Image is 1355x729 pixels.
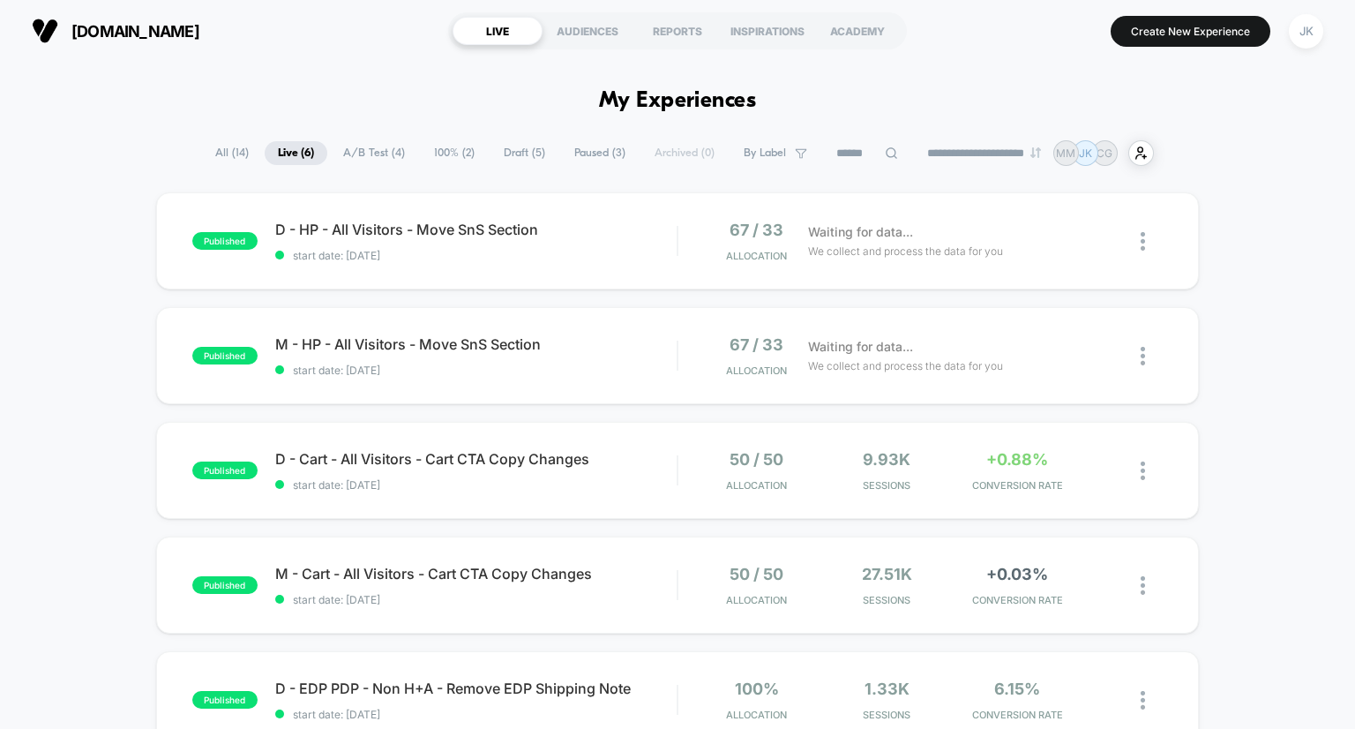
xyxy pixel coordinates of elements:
span: 50 / 50 [730,565,783,583]
button: [DOMAIN_NAME] [26,17,205,45]
p: MM [1056,147,1075,160]
span: A/B Test ( 4 ) [330,141,418,165]
span: D - HP - All Visitors - Move SnS Section [275,221,677,238]
p: CG [1097,147,1112,160]
span: 50 / 50 [730,450,783,469]
div: ACADEMY [812,17,902,45]
span: Sessions [826,709,947,721]
img: close [1141,576,1145,595]
span: 100% [735,680,779,698]
span: +0.88% [986,450,1048,469]
span: start date: [DATE] [275,478,677,492]
span: published [192,347,258,364]
img: close [1141,691,1145,710]
span: 6.15% [994,680,1040,698]
button: JK [1284,13,1329,49]
span: Waiting for data... [808,222,913,242]
img: Visually logo [32,18,58,44]
span: start date: [DATE] [275,364,677,377]
span: 1.33k [865,680,910,698]
span: 9.93k [863,450,910,469]
img: close [1141,462,1145,480]
img: close [1141,232,1145,251]
img: end [1030,147,1041,158]
span: published [192,576,258,594]
p: JK [1079,147,1092,160]
span: Allocation [726,594,787,606]
span: start date: [DATE] [275,708,677,721]
span: Allocation [726,479,787,492]
span: We collect and process the data for you [808,357,1003,374]
div: LIVE [453,17,543,45]
span: CONVERSION RATE [956,594,1078,606]
span: 67 / 33 [730,335,783,354]
span: All ( 14 ) [202,141,262,165]
span: 27.51k [862,565,912,583]
span: By Label [744,147,786,160]
span: D - EDP PDP - Non H+A - Remove EDP Shipping Note [275,680,677,697]
span: published [192,691,258,709]
span: Paused ( 3 ) [561,141,639,165]
img: close [1141,347,1145,365]
span: M - HP - All Visitors - Move SnS Section [275,335,677,353]
span: CONVERSION RATE [956,709,1078,721]
div: JK [1289,14,1323,49]
span: CONVERSION RATE [956,479,1078,492]
span: D - Cart - All Visitors - Cart CTA Copy Changes [275,450,677,468]
span: 67 / 33 [730,221,783,239]
span: [DOMAIN_NAME] [71,22,199,41]
span: start date: [DATE] [275,593,677,606]
div: REPORTS [633,17,722,45]
div: AUDIENCES [543,17,633,45]
span: 100% ( 2 ) [421,141,488,165]
span: Sessions [826,594,947,606]
span: Allocation [726,709,787,721]
span: Live ( 6 ) [265,141,327,165]
h1: My Experiences [599,88,757,114]
span: Waiting for data... [808,337,913,357]
button: Create New Experience [1111,16,1270,47]
span: Draft ( 5 ) [490,141,558,165]
span: Allocation [726,364,787,377]
div: INSPIRATIONS [722,17,812,45]
span: Allocation [726,250,787,262]
span: +0.03% [986,565,1048,583]
span: We collect and process the data for you [808,243,1003,259]
span: published [192,232,258,250]
span: M - Cart - All Visitors - Cart CTA Copy Changes [275,565,677,582]
span: Sessions [826,479,947,492]
span: published [192,462,258,479]
span: start date: [DATE] [275,249,677,262]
